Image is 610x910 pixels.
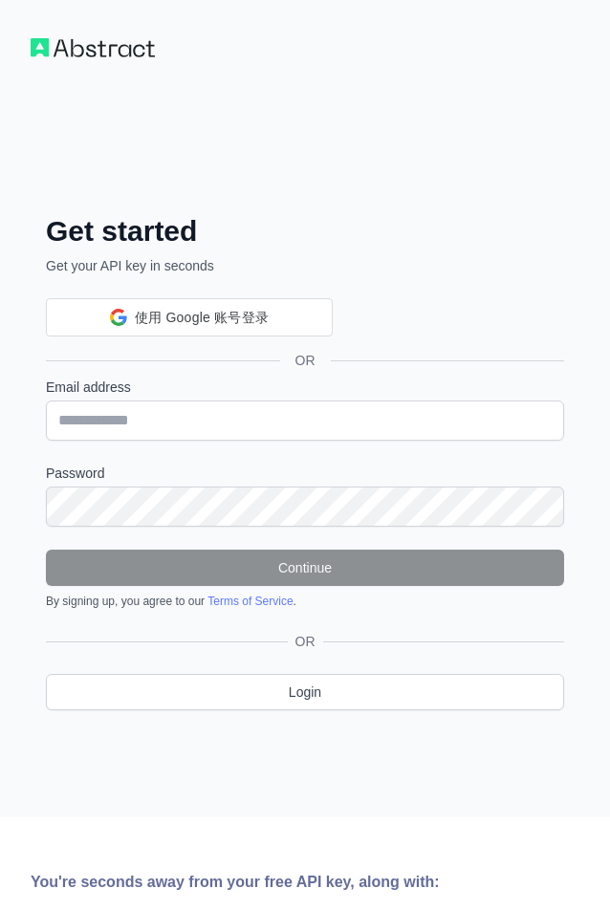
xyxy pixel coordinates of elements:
[46,256,564,275] p: Get your API key in seconds
[31,871,560,894] div: You're seconds away from your free API key, along with:
[46,214,564,249] h2: Get started
[46,464,564,483] label: Password
[46,674,564,710] a: Login
[207,595,293,608] a: Terms of Service
[46,298,333,336] div: 使用 Google 账号登录
[135,308,269,328] span: 使用 Google 账号登录
[46,550,564,586] button: Continue
[31,38,155,57] img: Workflow
[288,632,323,651] span: OR
[46,378,564,397] label: Email address
[46,594,564,609] div: By signing up, you agree to our .
[280,351,331,370] span: OR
